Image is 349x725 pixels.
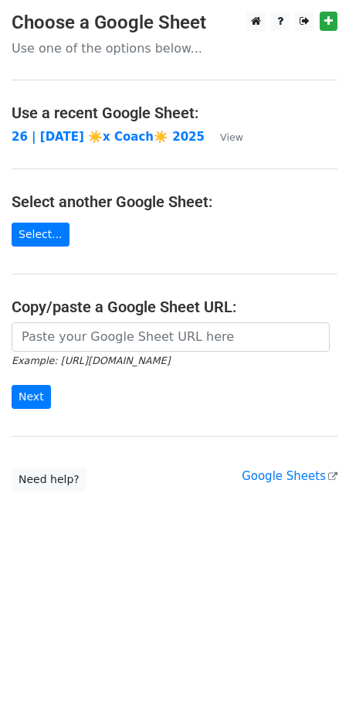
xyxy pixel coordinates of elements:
[12,468,86,492] a: Need help?
[220,131,243,143] small: View
[205,130,243,144] a: View
[12,385,51,409] input: Next
[12,104,337,122] h4: Use a recent Google Sheet:
[12,40,337,56] p: Use one of the options below...
[12,130,205,144] a: 26 | [DATE] ☀️x Coach☀️ 2025
[12,322,330,352] input: Paste your Google Sheet URL here
[12,355,170,366] small: Example: [URL][DOMAIN_NAME]
[12,223,69,247] a: Select...
[12,192,337,211] h4: Select another Google Sheet:
[242,469,337,483] a: Google Sheets
[12,298,337,316] h4: Copy/paste a Google Sheet URL:
[12,12,337,34] h3: Choose a Google Sheet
